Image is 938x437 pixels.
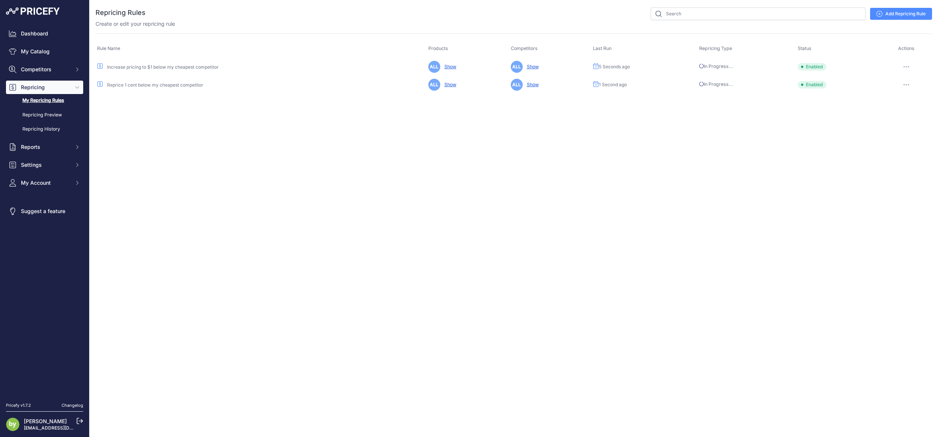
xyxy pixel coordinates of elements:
[24,425,102,431] a: [EMAIL_ADDRESS][DOMAIN_NAME]
[798,63,826,71] span: Enabled
[599,82,627,88] span: 1 Second ago
[96,20,175,28] p: Create or edit your repricing rule
[699,63,733,69] span: In Progress...
[428,46,448,51] span: Products
[798,81,826,88] span: Enabled
[511,79,523,91] span: ALL
[6,81,83,94] button: Repricing
[6,63,83,76] button: Competitors
[62,403,83,408] a: Changelog
[107,64,219,70] a: Increase pricing to $1 below my cheapest competitor
[6,402,31,409] div: Pricefy v1.7.2
[441,64,456,69] a: Show
[6,45,83,58] a: My Catalog
[441,82,456,87] a: Show
[21,66,70,73] span: Competitors
[524,64,539,69] a: Show
[24,418,67,424] a: [PERSON_NAME]
[699,46,732,51] span: Repricing Type
[428,61,440,73] span: ALL
[6,27,83,40] a: Dashboard
[599,64,630,70] span: 5 Seconds ago
[6,140,83,154] button: Reports
[699,81,733,87] span: In Progress...
[651,7,866,20] input: Search
[21,143,70,151] span: Reports
[6,123,83,136] a: Repricing History
[6,7,60,15] img: Pricefy Logo
[21,179,70,187] span: My Account
[107,82,203,88] a: Reprice 1 cent below my cheapest competitor
[21,84,70,91] span: Repricing
[511,61,523,73] span: ALL
[593,46,612,51] span: Last Run
[6,205,83,218] a: Suggest a feature
[524,82,539,87] a: Show
[6,109,83,122] a: Repricing Preview
[798,46,812,51] span: Status
[21,161,70,169] span: Settings
[6,158,83,172] button: Settings
[898,46,914,51] span: Actions
[6,94,83,107] a: My Repricing Rules
[511,46,538,51] span: Competitors
[6,176,83,190] button: My Account
[6,27,83,393] nav: Sidebar
[870,8,932,20] a: Add Repricing Rule
[428,79,440,91] span: ALL
[97,46,120,51] span: Rule Name
[96,7,146,18] h2: Repricing Rules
